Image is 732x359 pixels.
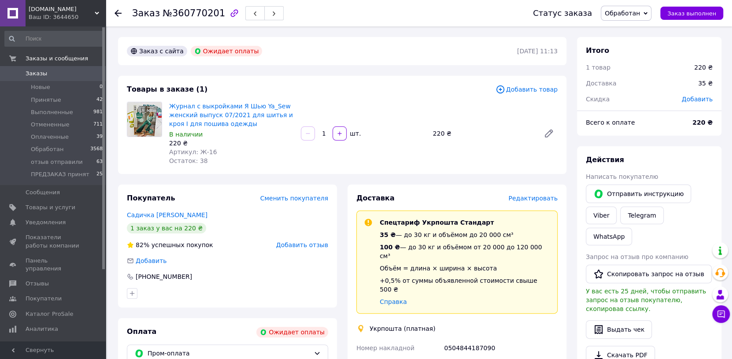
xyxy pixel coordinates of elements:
button: Чат с покупателем [712,305,730,323]
span: Доставка [356,194,395,202]
span: Аналитика [26,325,58,333]
span: Отзывы [26,280,49,288]
span: 63 [96,158,103,166]
div: Ожидает оплаты [191,46,262,56]
span: Каталог ProSale [26,310,73,318]
span: Сменить покупателя [260,195,328,202]
span: Показатели работы компании [26,233,81,249]
span: Уведомления [26,218,66,226]
span: 981 [93,108,103,116]
span: 82% [136,241,149,248]
span: Написать покупателю [586,173,658,180]
span: Обработан [605,10,640,17]
a: Справка [380,298,407,305]
div: 220 ₴ [429,127,536,140]
div: 220 ₴ [169,139,294,148]
span: 1 товар [586,64,610,71]
span: Принятые [31,96,61,104]
span: 100 ₴ [380,244,400,251]
div: 0504844187090 [442,340,559,356]
a: Садичка [PERSON_NAME] [127,211,207,218]
div: 1 заказ у вас на 220 ₴ [127,223,206,233]
span: Действия [586,155,624,164]
span: Покупатели [26,295,62,303]
span: Товары и услуги [26,204,75,211]
span: 25 [96,170,103,178]
span: 35 ₴ [380,231,396,238]
a: Telegram [620,207,663,224]
span: Панель управления [26,257,81,273]
b: 220 ₴ [692,119,713,126]
div: [PHONE_NUMBER] [135,272,193,281]
input: Поиск [4,31,104,47]
div: успешных покупок [127,241,213,249]
span: Добавить [682,96,713,103]
span: Добавить товар [495,85,558,94]
span: Новые [31,83,50,91]
span: 3568 [90,145,103,153]
div: Укрпошта (платная) [367,324,438,333]
span: Остаток: 38 [169,157,208,164]
span: Товары в заказе (1) [127,85,207,93]
span: 711 [93,121,103,129]
a: Viber [586,207,617,224]
span: Скидка [586,96,610,103]
span: 39 [96,133,103,141]
span: Отмененные [31,121,69,129]
button: Отправить инструкцию [586,185,691,203]
span: Покупатель [127,194,175,202]
span: Запрос на отзыв про компанию [586,253,688,260]
span: Спецтариф Укрпошта Стандарт [380,219,494,226]
div: — до 30 кг и объёмом от 20 000 до 120 000 см³ [380,243,550,260]
span: ПРЕДЗАКАЗ принят [31,170,89,178]
span: В наличии [169,131,203,138]
span: Обработан [31,145,63,153]
span: Артикул: Ж-16 [169,148,217,155]
span: Digitex.com.ua [29,5,95,13]
span: У вас есть 25 дней, чтобы отправить запрос на отзыв покупателю, скопировав ссылку. [586,288,706,312]
div: Вернуться назад [115,9,122,18]
span: Добавить отзыв [276,241,328,248]
div: Ваш ID: 3644650 [29,13,106,21]
button: Заказ выполнен [660,7,723,20]
span: отзыв отправили [31,158,83,166]
a: Журнал с выкройками Я Шью Ya_Sew женский выпуск 07/2021 для шитья и кроя I для пошива одежды [169,103,293,127]
time: [DATE] 11:13 [517,48,558,55]
div: +0,5% от суммы объявленной стоимости свыше 500 ₴ [380,276,550,294]
span: Всего к оплате [586,119,635,126]
div: — до 30 кг и объёмом до 20 000 см³ [380,230,550,239]
span: Заказы и сообщения [26,55,88,63]
span: 42 [96,96,103,104]
div: Заказ с сайта [127,46,187,56]
span: Оплаченные [31,133,69,141]
span: №360770201 [163,8,225,19]
div: 35 ₴ [693,74,718,93]
img: Журнал с выкройками Я Шью Ya_Sew женский выпуск 07/2021 для шитья и кроя I для пошива одежды [127,102,162,137]
span: Заказ [132,8,160,19]
div: Ожидает оплаты [256,327,328,337]
span: Заказ выполнен [667,10,716,17]
span: Пром-оплата [148,348,310,358]
span: Доставка [586,80,616,87]
div: Объём = длина × ширина × высота [380,264,550,273]
span: Выполненные [31,108,73,116]
div: Статус заказа [533,9,592,18]
span: Сообщения [26,189,60,196]
span: Номер накладной [356,344,414,352]
span: Итого [586,46,609,55]
span: Заказы [26,70,47,78]
span: Инструменты вебмастера и SEO [26,340,81,356]
a: WhatsApp [586,228,632,245]
span: Оплата [127,327,156,336]
div: шт. [348,129,362,138]
span: Редактировать [508,195,558,202]
span: Добавить [136,257,166,264]
button: Выдать чек [586,320,652,339]
a: Редактировать [540,125,558,142]
button: Скопировать запрос на отзыв [586,265,712,283]
span: 0 [100,83,103,91]
div: 220 ₴ [694,63,713,72]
